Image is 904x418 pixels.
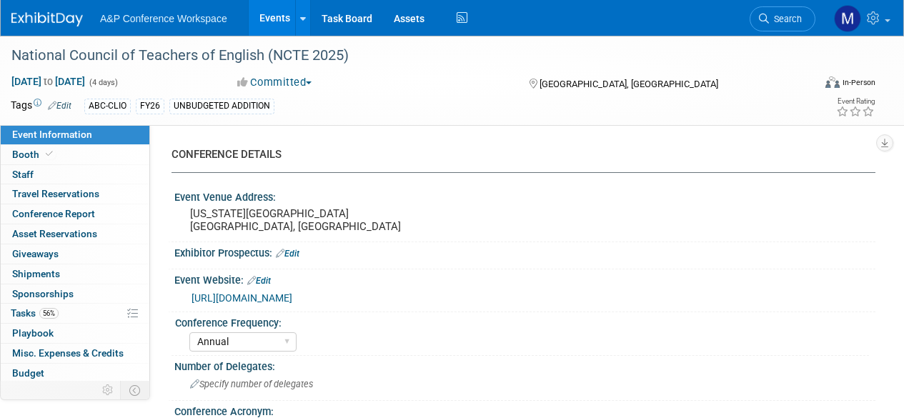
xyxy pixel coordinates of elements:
span: A&P Conference Workspace [100,13,227,24]
div: In-Person [842,77,875,88]
a: Playbook [1,324,149,343]
a: Edit [276,249,299,259]
span: Specify number of delegates [190,379,313,389]
img: Format-Inperson.png [825,76,840,88]
div: Event Venue Address: [174,186,875,204]
a: Sponsorships [1,284,149,304]
span: Tasks [11,307,59,319]
a: Booth [1,145,149,164]
a: Event Information [1,125,149,144]
span: Search [769,14,802,24]
a: Shipments [1,264,149,284]
td: Toggle Event Tabs [121,381,150,399]
a: Giveaways [1,244,149,264]
span: to [41,76,55,87]
a: Budget [1,364,149,383]
a: Tasks56% [1,304,149,323]
div: Event Rating [836,98,875,105]
a: Staff [1,165,149,184]
button: Committed [232,75,317,90]
span: Travel Reservations [12,188,99,199]
div: National Council of Teachers of English (NCTE 2025) [6,43,802,69]
span: Staff [12,169,34,180]
span: (4 days) [88,78,118,87]
a: Misc. Expenses & Credits [1,344,149,363]
span: Budget [12,367,44,379]
a: Edit [247,276,271,286]
div: Conference Frequency: [175,312,869,330]
div: UNBUDGETED ADDITION [169,99,274,114]
span: 56% [39,308,59,319]
span: Misc. Expenses & Credits [12,347,124,359]
img: Mark Strong [834,5,861,32]
a: Conference Report [1,204,149,224]
i: Booth reservation complete [46,150,53,158]
div: Event Format [749,74,875,96]
span: Conference Report [12,208,95,219]
td: Tags [11,98,71,114]
a: Search [750,6,815,31]
span: Sponsorships [12,288,74,299]
a: Travel Reservations [1,184,149,204]
div: Exhibitor Prospectus: [174,242,875,261]
span: Giveaways [12,248,59,259]
span: [DATE] [DATE] [11,75,86,88]
span: Booth [12,149,56,160]
td: Personalize Event Tab Strip [96,381,121,399]
div: CONFERENCE DETAILS [172,147,865,162]
span: Shipments [12,268,60,279]
pre: [US_STATE][GEOGRAPHIC_DATA] [GEOGRAPHIC_DATA], [GEOGRAPHIC_DATA] [190,207,451,233]
div: FY26 [136,99,164,114]
a: Asset Reservations [1,224,149,244]
span: Asset Reservations [12,228,97,239]
a: [URL][DOMAIN_NAME] [192,292,292,304]
div: Event Website: [174,269,875,288]
div: Number of Delegates: [174,356,875,374]
span: Playbook [12,327,54,339]
span: [GEOGRAPHIC_DATA], [GEOGRAPHIC_DATA] [540,79,718,89]
span: Event Information [12,129,92,140]
div: ABC-CLIO [84,99,131,114]
img: ExhibitDay [11,12,83,26]
a: Edit [48,101,71,111]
